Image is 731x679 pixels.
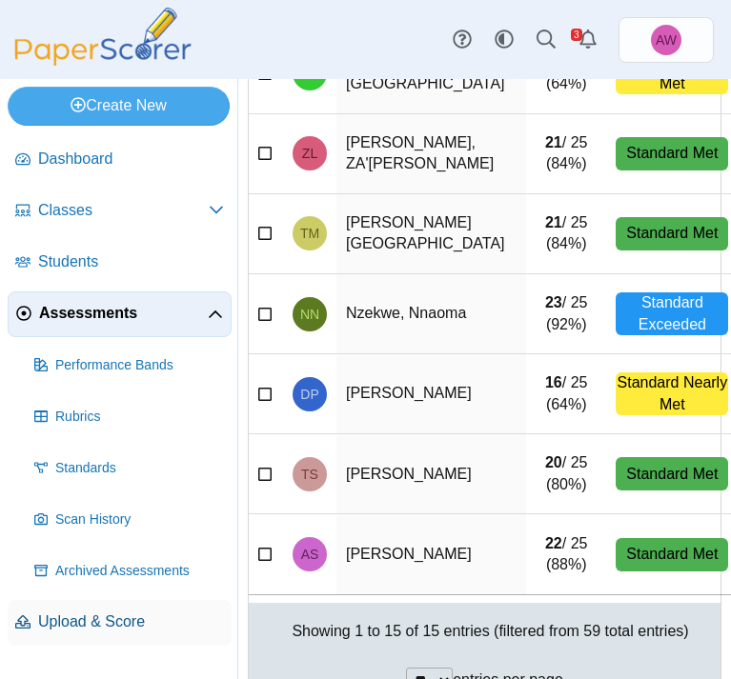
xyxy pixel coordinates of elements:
[526,434,606,514] td: / 25 (80%)
[55,356,224,375] span: Performance Bands
[55,408,224,427] span: Rubrics
[8,600,232,646] a: Upload & Score
[300,308,319,321] span: Nnaoma Nzekwe
[545,374,562,390] b: 16
[336,274,526,354] td: Nzekwe, Nnaoma
[651,25,681,55] span: Adam Williams
[38,200,209,221] span: Classes
[38,149,224,170] span: Dashboard
[545,214,562,230] b: 21
[8,52,198,69] a: PaperScorer
[616,217,728,250] div: Standard Met
[8,8,198,66] img: PaperScorer
[302,147,317,160] span: ZA'aron Ladson
[8,240,232,286] a: Students
[8,87,230,125] a: Create New
[301,468,318,481] span: Tez Scott
[55,562,224,581] span: Archived Assessments
[619,17,714,63] a: Adam Williams
[545,535,562,551] b: 22
[27,394,232,440] a: Rubrics
[616,137,728,170] div: Standard Met
[526,354,606,434] td: / 25 (64%)
[55,510,224,529] span: Scan History
[616,457,728,490] div: Standard Met
[8,291,232,337] a: Assessments
[567,19,609,61] a: Alerts
[301,548,319,561] span: Adam Somich
[39,303,208,324] span: Assessments
[526,114,606,194] td: / 25 (84%)
[27,497,232,543] a: Scan History
[300,388,318,401] span: Davon Powell
[336,434,526,514] td: [PERSON_NAME]
[526,194,606,274] td: / 25 (84%)
[8,137,232,183] a: Dashboard
[616,538,728,571] div: Standard Met
[336,514,526,594] td: [PERSON_NAME]
[656,33,677,47] span: Adam Williams
[336,194,526,274] td: [PERSON_NAME][GEOGRAPHIC_DATA]
[545,294,562,310] b: 23
[38,611,224,632] span: Upload & Score
[526,274,606,354] td: / 25 (92%)
[545,134,562,150] b: 21
[300,67,318,80] span: Kameron Hill
[55,459,224,478] span: Standards
[249,603,721,660] div: Showing 1 to 15 of 15 entries (filtered from 59 total entries)
[8,189,232,234] a: Classes
[526,514,606,594] td: / 25 (88%)
[545,454,562,470] b: 20
[300,227,319,240] span: Trenton Mitchell
[616,372,728,415] div: Standard Nearly Met
[336,114,526,194] td: [PERSON_NAME], ZA'[PERSON_NAME]
[616,292,728,335] div: Standard Exceeded
[336,354,526,434] td: [PERSON_NAME]
[27,549,232,594] a: Archived Assessments
[27,446,232,491] a: Standards
[38,251,224,272] span: Students
[27,343,232,389] a: Performance Bands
